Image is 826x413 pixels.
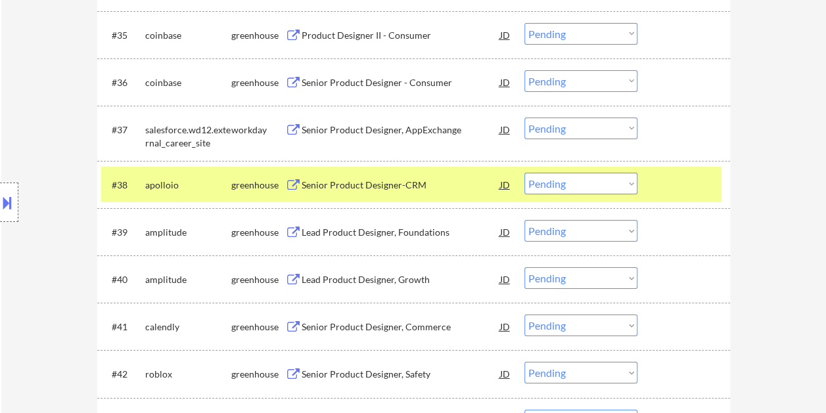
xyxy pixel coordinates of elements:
div: coinbase [145,29,231,42]
div: #35 [112,29,135,42]
div: JD [499,173,512,196]
div: JD [499,267,512,291]
div: Senior Product Designer, Commerce [302,320,500,334]
div: greenhouse [231,179,285,192]
div: workday [231,123,285,137]
div: greenhouse [231,320,285,334]
div: JD [499,362,512,385]
div: Lead Product Designer, Foundations [302,226,500,239]
div: greenhouse [231,226,285,239]
div: JD [499,220,512,244]
div: roblox [145,368,231,381]
div: greenhouse [231,273,285,286]
div: JD [499,118,512,141]
div: #42 [112,368,135,381]
div: coinbase [145,76,231,89]
div: JD [499,70,512,94]
div: #41 [112,320,135,334]
div: JD [499,315,512,338]
div: JD [499,23,512,47]
div: calendly [145,320,231,334]
div: Product Designer II - Consumer [302,29,500,42]
div: Senior Product Designer, AppExchange [302,123,500,137]
div: greenhouse [231,29,285,42]
div: Senior Product Designer-CRM [302,179,500,192]
div: Senior Product Designer - Consumer [302,76,500,89]
div: #36 [112,76,135,89]
div: greenhouse [231,76,285,89]
div: Senior Product Designer, Safety [302,368,500,381]
div: Lead Product Designer, Growth [302,273,500,286]
div: greenhouse [231,368,285,381]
